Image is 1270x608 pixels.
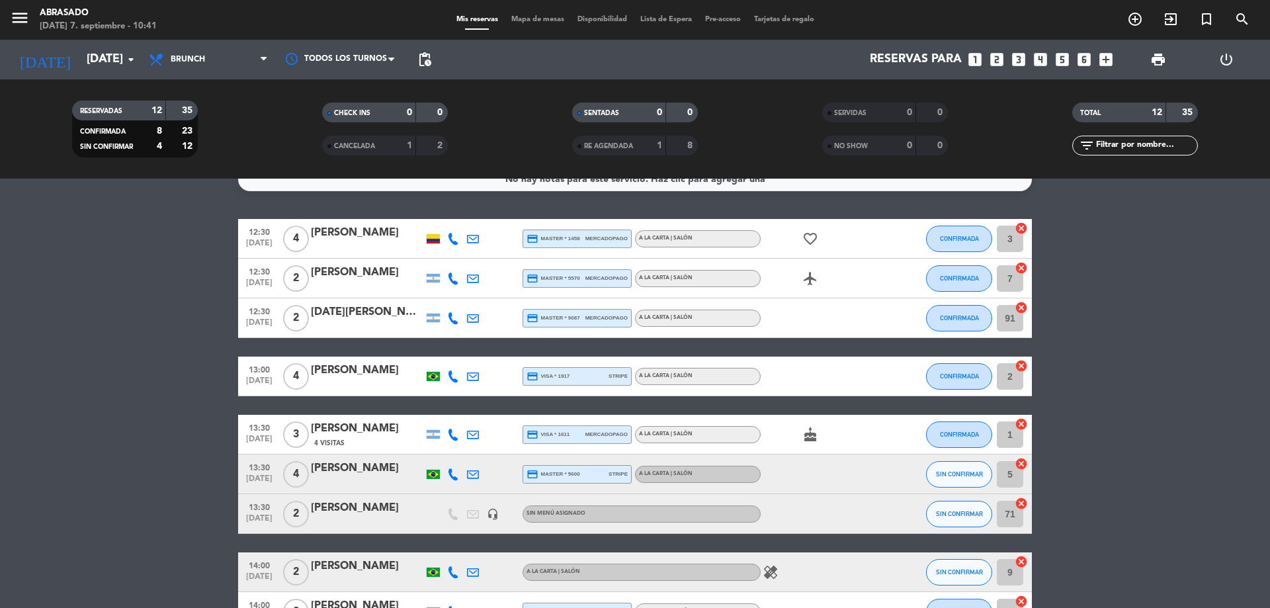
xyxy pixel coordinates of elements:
[1079,138,1095,153] i: filter_list
[585,430,628,439] span: mercadopago
[834,143,868,150] span: NO SHOW
[609,372,628,380] span: stripe
[926,363,992,390] button: CONFIRMADA
[527,370,538,382] i: credit_card
[311,558,423,575] div: [PERSON_NAME]
[1054,51,1071,68] i: looks_5
[1032,51,1049,68] i: looks_4
[1127,11,1143,27] i: add_circle_outline
[243,557,276,572] span: 14:00
[802,271,818,286] i: airplanemode_active
[243,279,276,294] span: [DATE]
[1015,359,1028,372] i: cancel
[527,468,580,480] span: master * 5600
[639,431,693,437] span: A la carta | Salón
[639,236,693,241] span: A la carta | Salón
[687,141,695,150] strong: 8
[937,141,945,150] strong: 0
[1152,108,1162,117] strong: 12
[584,110,619,116] span: SENTADAS
[1015,457,1028,470] i: cancel
[527,312,580,324] span: master * 9087
[639,275,693,281] span: A la carta | Salón
[609,470,628,478] span: stripe
[527,233,538,245] i: credit_card
[639,315,693,320] span: A la carta | Salón
[1015,555,1028,568] i: cancel
[527,312,538,324] i: credit_card
[585,314,628,322] span: mercadopago
[1234,11,1250,27] i: search
[311,420,423,437] div: [PERSON_NAME]
[283,226,309,252] span: 4
[123,52,139,67] i: arrow_drop_down
[1015,595,1028,608] i: cancel
[940,431,979,438] span: CONFIRMADA
[243,572,276,587] span: [DATE]
[639,373,693,378] span: A la carta | Salón
[634,16,698,23] span: Lista de Espera
[311,264,423,281] div: [PERSON_NAME]
[243,419,276,435] span: 13:30
[870,53,962,66] span: Reservas para
[936,510,983,517] span: SIN CONFIRMAR
[747,16,821,23] span: Tarjetas de regalo
[407,141,412,150] strong: 1
[182,142,195,151] strong: 12
[243,263,276,279] span: 12:30
[1015,261,1028,275] i: cancel
[1015,222,1028,235] i: cancel
[243,224,276,239] span: 12:30
[283,363,309,390] span: 4
[936,470,983,478] span: SIN CONFIRMAR
[417,52,433,67] span: pending_actions
[657,141,662,150] strong: 1
[1182,108,1195,117] strong: 35
[243,376,276,392] span: [DATE]
[907,141,912,150] strong: 0
[80,108,122,114] span: RESERVADAS
[10,45,80,74] i: [DATE]
[10,8,30,28] i: menu
[40,7,157,20] div: Abrasado
[527,468,538,480] i: credit_card
[283,421,309,448] span: 3
[527,429,570,441] span: visa * 1611
[940,314,979,322] span: CONFIRMADA
[1192,40,1260,79] div: LOG OUT
[937,108,945,117] strong: 0
[639,471,693,476] span: A la carta | Salón
[698,16,747,23] span: Pre-acceso
[940,235,979,242] span: CONFIRMADA
[926,461,992,488] button: SIN CONFIRMAR
[527,273,580,284] span: master * 5570
[182,106,195,115] strong: 35
[936,568,983,576] span: SIN CONFIRMAR
[585,274,628,282] span: mercadopago
[988,51,1005,68] i: looks_two
[1015,417,1028,431] i: cancel
[1150,52,1166,67] span: print
[834,110,867,116] span: SERVIDAS
[1076,51,1093,68] i: looks_6
[450,16,505,23] span: Mis reservas
[584,143,633,150] span: RE AGENDADA
[527,569,580,574] span: A la carta | Salón
[334,143,375,150] span: CANCELADA
[243,459,276,474] span: 13:30
[1097,51,1115,68] i: add_box
[926,421,992,448] button: CONFIRMADA
[80,128,126,135] span: CONFIRMADA
[243,303,276,318] span: 12:30
[926,265,992,292] button: CONFIRMADA
[182,126,195,136] strong: 23
[505,16,571,23] span: Mapa de mesas
[1015,301,1028,314] i: cancel
[527,511,585,516] span: Sin menú asignado
[314,438,345,449] span: 4 Visitas
[527,233,580,245] span: master * 1458
[243,435,276,450] span: [DATE]
[283,559,309,586] span: 2
[311,224,423,241] div: [PERSON_NAME]
[687,108,695,117] strong: 0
